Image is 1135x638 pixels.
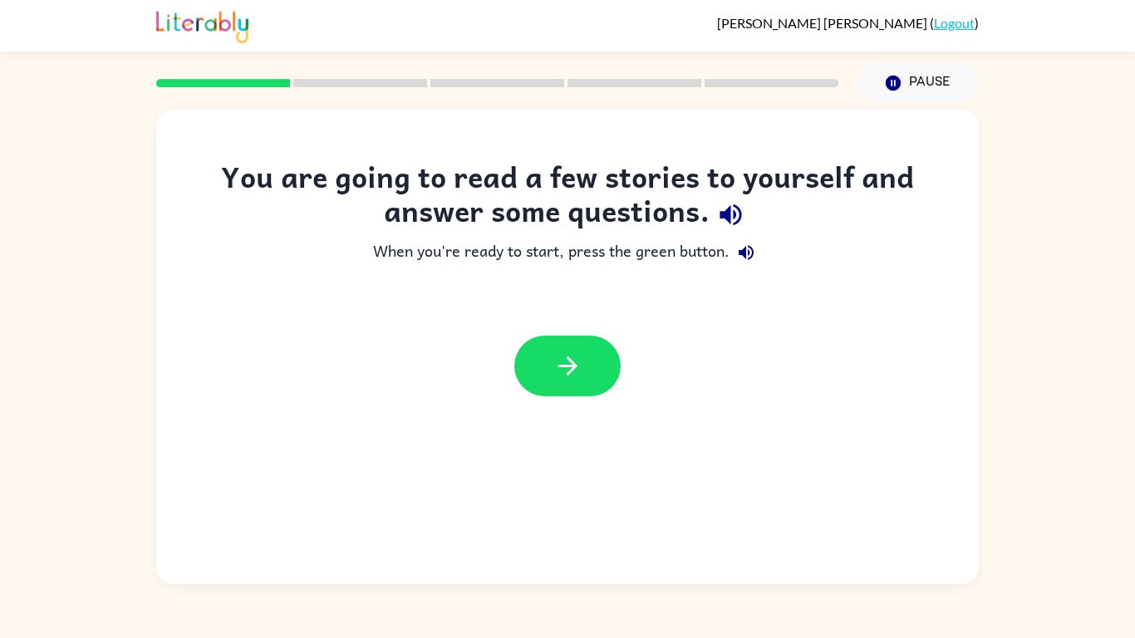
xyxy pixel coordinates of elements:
[858,64,979,102] button: Pause
[189,236,946,269] div: When you're ready to start, press the green button.
[189,159,946,236] div: You are going to read a few stories to yourself and answer some questions.
[934,15,975,31] a: Logout
[717,15,930,31] span: [PERSON_NAME] [PERSON_NAME]
[156,7,248,43] img: Literably
[717,15,979,31] div: ( )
